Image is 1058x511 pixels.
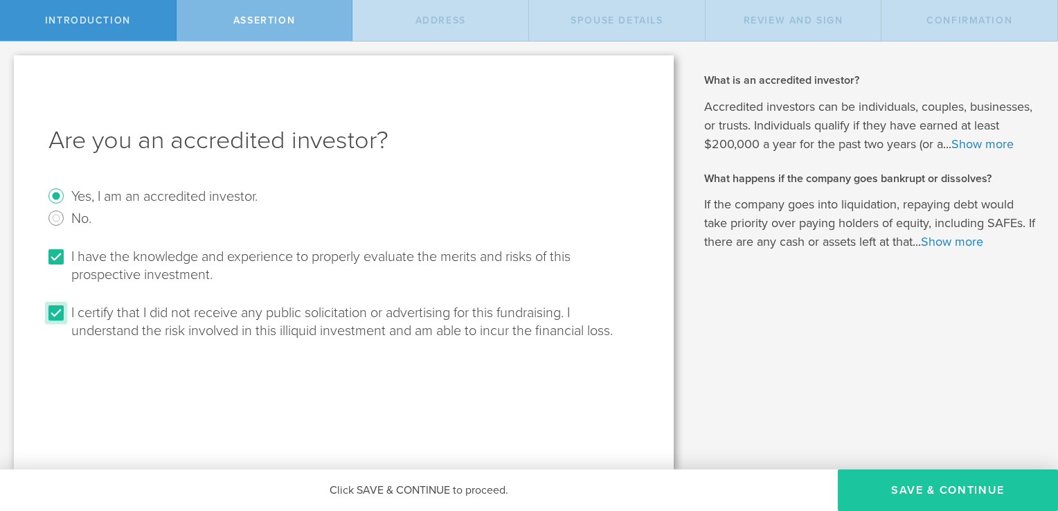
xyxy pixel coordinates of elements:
h2: What happens if the company goes bankrupt or dissolves? [704,171,1037,186]
span: Confirmation [926,15,1012,26]
label: I have the knowledge and experience to properly evaluate the merits and risks of this prospective... [71,246,636,284]
h2: What is an accredited investor? [704,73,1037,88]
span: assertion [233,15,295,26]
a: Show more [951,136,1014,152]
p: Accredited investors can be individuals, couples, businesses, or trusts. Individuals qualify if t... [704,98,1037,154]
radio: No. [48,207,639,229]
span: Review and Sign [744,15,843,26]
h1: Are you an accredited investor? [48,124,639,157]
label: No. [71,208,91,228]
span: Spouse Details [571,15,663,26]
p: If the company goes into liquidation, repaying debt would take priority over paying holders of eq... [704,195,1037,251]
span: Introduction [45,15,131,26]
span: Address [415,15,466,26]
a: Show more [921,234,983,249]
label: I certify that I did not receive any public solicitation or advertising for this fundraising. I u... [71,302,636,340]
button: Save & Continue [838,469,1058,511]
label: Yes, I am an accredited investor. [71,186,258,206]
